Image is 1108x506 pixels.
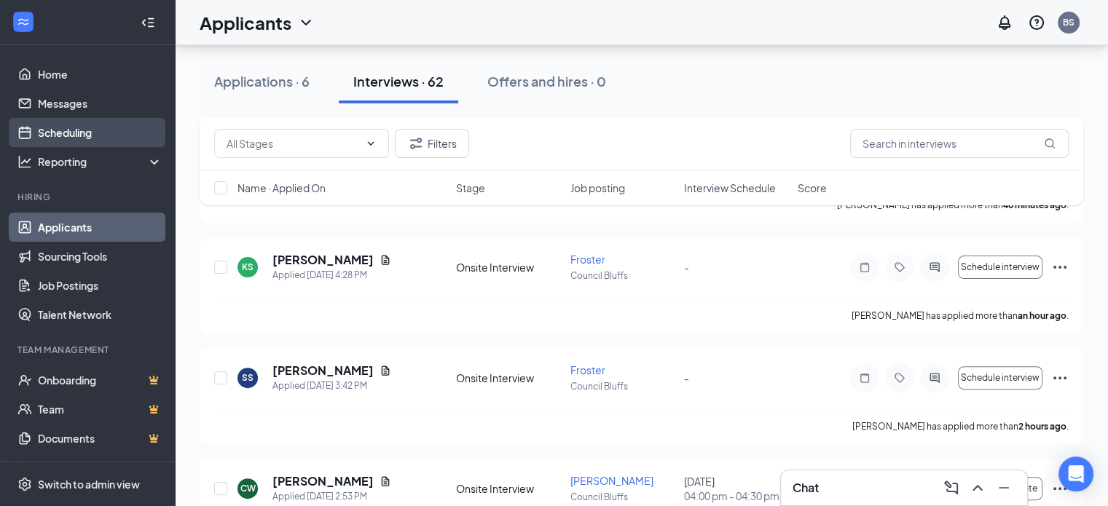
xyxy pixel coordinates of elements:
span: - [684,261,689,274]
svg: MagnifyingGlass [1044,138,1056,149]
a: SurveysCrown [38,453,162,482]
span: Froster [570,363,605,376]
svg: Analysis [17,154,32,169]
div: Applications · 6 [214,72,310,90]
svg: ChevronUp [969,479,986,497]
span: Name · Applied On [237,181,326,195]
svg: WorkstreamLogo [16,15,31,29]
h1: Applicants [200,10,291,35]
span: Schedule interview [961,262,1040,272]
svg: ActiveChat [926,261,943,273]
svg: Tag [891,261,908,273]
button: Schedule interview [958,256,1042,279]
span: Froster [570,253,605,266]
p: Council Bluffs [570,491,675,503]
input: All Stages [227,135,359,151]
div: SS [242,371,254,384]
div: Onsite Interview [456,260,561,274]
a: Scheduling [38,118,162,147]
svg: Ellipses [1051,369,1069,387]
svg: Filter [407,135,425,152]
svg: Minimize [995,479,1013,497]
p: [PERSON_NAME] has applied more than . [852,309,1069,322]
input: Search in interviews [850,129,1069,158]
div: KS [242,261,254,273]
svg: ActiveChat [926,372,943,384]
a: Sourcing Tools [38,242,162,271]
svg: ComposeMessage [943,479,960,497]
span: 04:00 pm - 04:30 pm [684,489,789,503]
div: CW [240,482,256,494]
div: Open Intercom Messenger [1058,456,1093,491]
div: Onsite Interview [456,481,561,496]
button: ComposeMessage [940,476,963,499]
b: 2 hours ago [1018,421,1066,432]
p: Council Bluffs [570,269,675,282]
div: BS [1063,16,1074,28]
svg: Tag [891,372,908,384]
svg: ChevronDown [297,14,315,31]
svg: Document [380,254,391,266]
svg: Settings [17,477,32,491]
span: - [684,371,689,384]
div: [DATE] [684,474,789,503]
svg: Document [380,475,391,487]
div: Offers and hires · 0 [487,72,606,90]
div: Interviews · 62 [353,72,444,90]
p: Council Bluffs [570,380,675,392]
svg: Ellipses [1051,258,1069,276]
div: Reporting [38,154,163,169]
h5: [PERSON_NAME] [272,252,374,268]
h3: Chat [793,480,819,496]
span: [PERSON_NAME] [570,474,653,487]
a: Talent Network [38,300,162,329]
h5: [PERSON_NAME] [272,363,374,379]
a: Job Postings [38,271,162,300]
a: DocumentsCrown [38,424,162,453]
svg: Ellipses [1051,480,1069,497]
svg: ChevronDown [365,138,377,149]
svg: QuestionInfo [1028,14,1045,31]
div: Switch to admin view [38,477,140,491]
span: Stage [456,181,485,195]
div: Applied [DATE] 4:28 PM [272,268,391,282]
a: OnboardingCrown [38,365,162,395]
span: Score [798,181,827,195]
b: an hour ago [1018,310,1066,321]
div: Hiring [17,191,160,203]
a: Messages [38,89,162,118]
div: Team Management [17,344,160,356]
a: Applicants [38,213,162,242]
span: Job posting [570,181,624,195]
div: Onsite Interview [456,371,561,385]
button: Minimize [992,476,1015,499]
svg: Note [856,372,873,384]
svg: Note [856,261,873,273]
div: Applied [DATE] 2:53 PM [272,489,391,504]
a: Home [38,60,162,89]
span: Interview Schedule [684,181,776,195]
a: TeamCrown [38,395,162,424]
h5: [PERSON_NAME] [272,473,374,489]
p: [PERSON_NAME] has applied more than . [852,420,1069,432]
div: Applied [DATE] 3:42 PM [272,379,391,393]
span: Schedule interview [961,373,1040,383]
button: Schedule interview [958,366,1042,390]
button: Filter Filters [395,129,469,158]
button: ChevronUp [966,476,989,499]
svg: Document [380,365,391,376]
svg: Notifications [996,14,1013,31]
svg: Collapse [141,15,155,30]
